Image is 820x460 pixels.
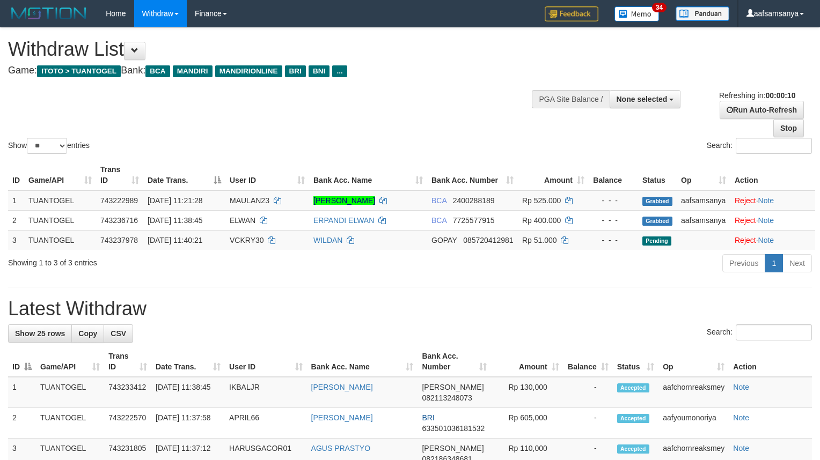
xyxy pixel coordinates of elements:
div: - - - [593,235,634,246]
div: - - - [593,195,634,206]
th: User ID: activate to sort column ascending [225,346,307,377]
span: Grabbed [642,217,672,226]
th: Bank Acc. Number: activate to sort column ascending [418,346,491,377]
a: Note [733,413,749,422]
td: [DATE] 11:37:58 [151,408,225,439]
span: Copy 633501036181532 to clipboard [422,424,485,433]
td: [DATE] 11:38:45 [151,377,225,408]
img: panduan.png [676,6,729,21]
div: - - - [593,215,634,226]
span: Pending [642,236,671,246]
td: TUANTOGEL [24,190,96,211]
span: GOPAY [431,236,457,244]
span: MANDIRI [173,65,213,77]
th: Trans ID: activate to sort column ascending [104,346,151,377]
span: BCA [145,65,170,77]
h4: Game: Bank: [8,65,536,76]
th: Status [638,160,677,190]
td: 3 [8,230,24,250]
a: Run Auto-Refresh [720,101,804,119]
input: Search: [736,324,812,340]
strong: 00:00:10 [765,91,795,100]
td: - [563,408,613,439]
th: Action [730,160,815,190]
th: Game/API: activate to sort column ascending [36,346,104,377]
th: ID: activate to sort column descending [8,346,36,377]
div: Showing 1 to 3 of 3 entries [8,253,334,268]
span: 743236716 [100,216,138,225]
th: Op: activate to sort column ascending [677,160,730,190]
a: CSV [104,324,133,343]
span: Rp 400.000 [522,216,561,225]
span: Copy 085720412981 to clipboard [463,236,513,244]
th: Amount: activate to sort column ascending [491,346,563,377]
a: WILDAN [313,236,342,244]
label: Show entries [8,138,90,154]
td: aafsamsanya [677,210,730,230]
th: Balance: activate to sort column ascending [563,346,613,377]
h1: Withdraw List [8,39,536,60]
span: MANDIRIONLINE [215,65,282,77]
span: [DATE] 11:38:45 [148,216,202,225]
span: [DATE] 11:21:28 [148,196,202,205]
span: [DATE] 11:40:21 [148,236,202,244]
span: ITOTO > TUANTOGEL [37,65,121,77]
span: Copy 7725577915 to clipboard [453,216,495,225]
div: PGA Site Balance / [532,90,609,108]
label: Search: [707,138,812,154]
span: Accepted [617,444,649,454]
th: Status: activate to sort column ascending [613,346,658,377]
td: TUANTOGEL [36,377,104,408]
td: · [730,230,815,250]
a: Reject [735,196,756,205]
th: Date Trans.: activate to sort column descending [143,160,225,190]
span: Show 25 rows [15,329,65,338]
span: Refreshing in: [719,91,795,100]
td: Rp 605,000 [491,408,563,439]
span: [PERSON_NAME] [422,444,484,452]
td: - [563,377,613,408]
a: Copy [71,324,104,343]
td: 1 [8,190,24,211]
td: 2 [8,210,24,230]
th: Bank Acc. Name: activate to sort column ascending [309,160,427,190]
span: CSV [111,329,126,338]
td: 1 [8,377,36,408]
span: Accepted [617,414,649,423]
span: None selected [617,95,668,103]
td: 743233412 [104,377,151,408]
th: Game/API: activate to sort column ascending [24,160,96,190]
th: Action [729,346,812,377]
a: Show 25 rows [8,324,72,343]
span: Rp 525.000 [522,196,561,205]
img: MOTION_logo.png [8,5,90,21]
td: Rp 130,000 [491,377,563,408]
span: ELWAN [230,216,255,225]
th: User ID: activate to sort column ascending [225,160,309,190]
a: Note [758,196,774,205]
th: Amount: activate to sort column ascending [518,160,589,190]
td: IKBALJR [225,377,307,408]
a: [PERSON_NAME] [311,413,373,422]
a: ERPANDI ELWAN [313,216,374,225]
td: APRIL66 [225,408,307,439]
a: Previous [722,254,765,272]
span: BRI [422,413,434,422]
th: Bank Acc. Number: activate to sort column ascending [427,160,518,190]
h1: Latest Withdraw [8,298,812,320]
th: Op: activate to sort column ascending [658,346,729,377]
span: BCA [431,216,446,225]
a: Note [758,236,774,244]
th: Trans ID: activate to sort column ascending [96,160,143,190]
a: Stop [773,119,804,137]
a: 1 [765,254,783,272]
td: · [730,190,815,211]
span: MAULAN23 [230,196,269,205]
a: Reject [735,236,756,244]
td: aafyoumonoriya [658,408,729,439]
th: Balance [589,160,638,190]
td: aafsamsanya [677,190,730,211]
th: ID [8,160,24,190]
a: Note [758,216,774,225]
span: Accepted [617,383,649,392]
